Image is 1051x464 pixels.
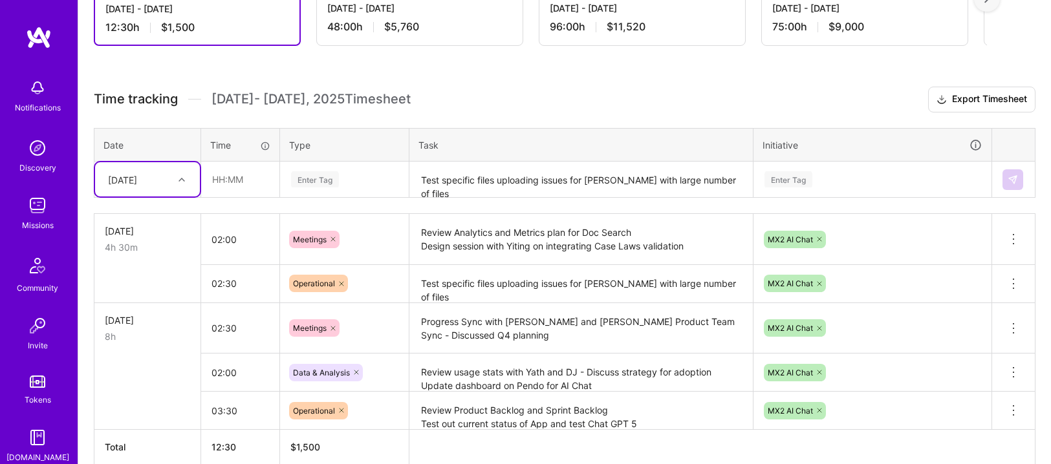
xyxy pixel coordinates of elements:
div: 8h [105,330,190,343]
div: [DATE] [105,313,190,327]
span: Data & Analysis [293,368,350,377]
img: tokens [30,375,45,388]
div: [DATE] [108,173,137,186]
span: $ 1,500 [290,441,320,452]
input: HH:MM [201,394,279,428]
div: Notifications [15,101,61,114]
input: HH:MM [201,355,279,390]
span: Meetings [293,323,327,333]
th: Type [280,128,409,162]
img: bell [25,75,50,101]
div: 12:30 h [105,21,289,34]
div: Community [17,281,58,295]
span: $9,000 [829,20,864,34]
th: Date [94,128,201,162]
div: 75:00 h [772,20,957,34]
div: 96:00 h [550,20,735,34]
div: [DATE] - [DATE] [327,1,512,15]
div: Enter Tag [764,169,812,189]
img: Submit [1008,174,1018,185]
i: icon Download [937,93,947,107]
textarea: Test specific files uploading issues for [PERSON_NAME] with large number of files Plan interviews... [411,266,752,302]
textarea: Review Analytics and Metrics plan for Doc Search Design session with Yiting on integrating Case L... [411,215,752,264]
div: Missions [22,218,54,232]
div: [DATE] [105,224,190,238]
div: 48:00 h [327,20,512,34]
img: guide book [25,425,50,450]
div: [DATE] - [DATE] [105,2,289,16]
div: Invite [28,339,48,352]
textarea: Progress Sync with [PERSON_NAME] and [PERSON_NAME] Product Team Sync - Discussed Q4 planning [411,304,752,353]
span: Meetings [293,235,327,244]
div: 4h 30m [105,240,190,254]
span: MX2 AI Chat [768,368,813,377]
div: Time [210,138,270,152]
img: discovery [25,135,50,161]
span: Time tracking [94,91,178,107]
div: Enter Tag [291,169,339,189]
textarea: Review usage stats with Yath and DJ - Discuss strategy for adoption Update dashboard on Pendo for... [411,355,752,390]
span: Operational [293,279,335,288]
span: MX2 AI Chat [768,406,813,416]
i: icon Chevron [179,176,185,183]
div: [DATE] - [DATE] [550,1,735,15]
div: Initiative [763,138,982,153]
img: Invite [25,313,50,339]
input: HH:MM [202,162,279,196]
span: [DATE] - [DATE] , 2025 Timesheet [211,91,411,107]
input: HH:MM [201,222,279,257]
input: HH:MM [201,311,279,345]
span: Operational [293,406,335,416]
img: logo [26,26,52,49]
input: HH:MM [201,266,279,301]
div: [DOMAIN_NAME] [6,450,69,464]
span: $11,520 [607,20,645,34]
div: [DATE] - [DATE] [772,1,957,15]
textarea: Review Product Backlog and Sprint Backlog Test out current status of App and test Chat GPT 5 Catc... [411,393,752,428]
span: $5,760 [384,20,419,34]
th: Task [409,128,753,162]
div: Tokens [25,393,51,406]
span: MX2 AI Chat [768,323,813,333]
div: Discovery [19,161,56,174]
button: Export Timesheet [928,87,1035,112]
span: $1,500 [161,21,195,34]
span: MX2 AI Chat [768,279,813,288]
img: Community [22,250,53,281]
img: teamwork [25,193,50,218]
span: MX2 AI Chat [768,235,813,244]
